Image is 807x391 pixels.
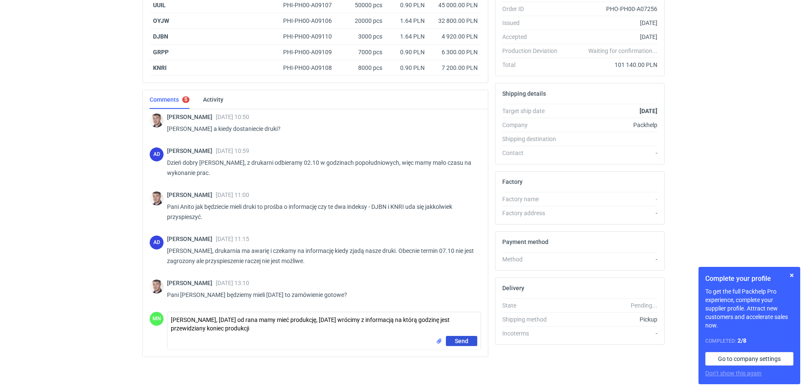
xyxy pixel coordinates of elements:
[283,17,340,25] div: PHI-PH00-A09106
[502,90,546,97] h2: Shipping details
[389,64,425,72] div: 0.90 PLN
[502,315,564,324] div: Shipping method
[167,236,216,242] span: [PERSON_NAME]
[150,114,164,128] img: Maciej Sikora
[564,315,657,324] div: Pickup
[502,5,564,13] div: Order ID
[283,32,340,41] div: PHI-PH00-A09110
[150,280,164,294] img: Maciej Sikora
[150,90,189,109] a: Comments5
[283,1,340,9] div: PHI-PH00-A09107
[502,255,564,263] div: Method
[167,290,474,300] p: Pani [PERSON_NAME] będziemy mieli [DATE] to zamówienie gotowe?
[564,255,657,263] div: -
[167,124,474,134] p: [PERSON_NAME] a kiedy dostaniecie druki?
[502,47,564,55] div: Production Deviation
[502,195,564,203] div: Factory name
[705,369,762,377] button: Don’t show this again
[564,61,657,69] div: 101 140.00 PLN
[502,238,548,245] h2: Payment method
[153,2,166,8] strong: UUIL
[150,147,164,161] figcaption: AD
[705,352,793,366] a: Go to company settings
[216,147,249,154] span: [DATE] 10:59
[167,202,474,222] p: Pani Anito jak będziecie mieli druki to prośba o informację czy te dwa indeksy - DJBN i KNRI uda ...
[737,337,746,344] strong: 2 / 8
[283,64,340,72] div: PHI-PH00-A09108
[502,149,564,157] div: Contact
[216,191,249,198] span: [DATE] 11:00
[564,19,657,27] div: [DATE]
[502,135,564,143] div: Shipping destination
[153,49,169,55] strong: GRPP
[705,287,793,330] p: To get the full Packhelp Pro experience, complete your supplier profile. Attract new customers an...
[564,33,657,41] div: [DATE]
[502,329,564,338] div: Incoterms
[389,48,425,56] div: 0.90 PLN
[389,1,425,9] div: 0.90 PLN
[150,312,164,326] figcaption: MN
[455,338,468,344] span: Send
[167,147,216,154] span: [PERSON_NAME]
[283,48,340,56] div: PHI-PH00-A09109
[564,121,657,129] div: Packhelp
[150,236,164,250] div: Anita Dolczewska
[564,209,657,217] div: -
[705,274,793,284] h1: Complete your profile
[343,60,386,76] div: 8000 pcs
[431,32,478,41] div: 4 920.00 PLN
[216,114,249,120] span: [DATE] 10:50
[446,336,477,346] button: Send
[564,5,657,13] div: PHO-PH00-A07256
[502,121,564,129] div: Company
[150,147,164,161] div: Anita Dolczewska
[787,270,797,280] button: Skip for now
[153,17,169,24] strong: OYJW
[203,90,223,109] a: Activity
[389,17,425,25] div: 1.64 PLN
[431,48,478,56] div: 6 300.00 PLN
[502,19,564,27] div: Issued
[705,336,793,345] div: Completed:
[167,191,216,198] span: [PERSON_NAME]
[150,191,164,205] img: Maciej Sikora
[216,236,249,242] span: [DATE] 11:15
[184,97,187,103] div: 5
[502,209,564,217] div: Factory address
[502,285,524,291] h2: Delivery
[389,32,425,41] div: 1.64 PLN
[216,280,249,286] span: [DATE] 13:10
[502,61,564,69] div: Total
[343,29,386,44] div: 3000 pcs
[631,302,657,309] em: Pending...
[564,149,657,157] div: -
[167,246,474,266] p: [PERSON_NAME], drukarnia ma awarię i czekamy na informację kiedy zjadą nasze druki. Obecnie termi...
[150,236,164,250] figcaption: AD
[167,158,474,178] p: Dzień dobry [PERSON_NAME], z drukarni odbieramy 02.10 w godzinach popołudniowych, więc mamy mało ...
[153,64,167,71] strong: KNRI
[564,195,657,203] div: -
[502,33,564,41] div: Accepted
[153,33,168,40] strong: DJBN
[502,301,564,310] div: State
[167,312,481,336] textarea: [PERSON_NAME], [DATE] od rana mamy mieć produkcję, [DATE] wrócimy z informacją na którą godzinę j...
[167,114,216,120] span: [PERSON_NAME]
[502,107,564,115] div: Target ship date
[343,13,386,29] div: 20000 pcs
[431,17,478,25] div: 32 800.00 PLN
[431,64,478,72] div: 7 200.00 PLN
[640,108,657,114] strong: [DATE]
[431,1,478,9] div: 45 000.00 PLN
[502,178,523,185] h2: Factory
[343,44,386,60] div: 7000 pcs
[150,312,164,326] div: Małgorzata Nowotna
[588,47,657,55] em: Waiting for confirmation...
[564,329,657,338] div: -
[167,280,216,286] span: [PERSON_NAME]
